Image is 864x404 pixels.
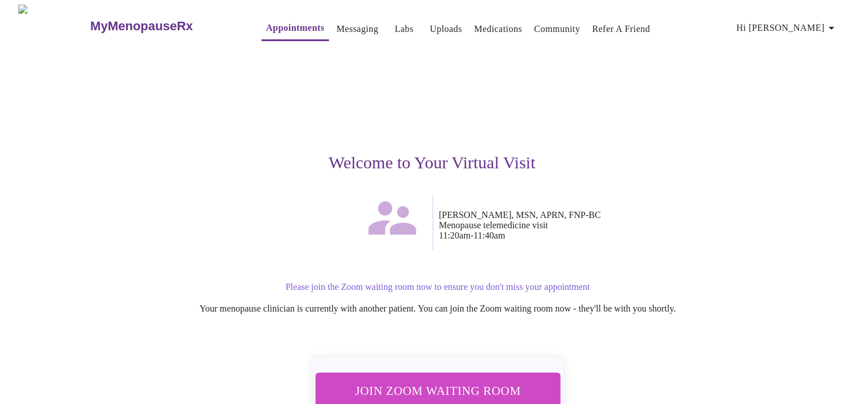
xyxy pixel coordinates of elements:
[262,17,329,41] button: Appointments
[588,18,655,41] button: Refer a Friend
[92,282,784,292] p: Please join the Zoom waiting room now to ensure you don't miss your appointment
[592,21,650,37] a: Refer a Friend
[18,5,89,47] img: MyMenopauseRx Logo
[737,20,838,36] span: Hi [PERSON_NAME]
[430,21,463,37] a: Uploads
[330,380,545,401] span: Join Zoom Waiting Room
[81,153,784,172] h3: Welcome to Your Virtual Visit
[266,20,324,36] a: Appointments
[336,21,378,37] a: Messaging
[469,18,527,41] button: Medications
[529,18,585,41] button: Community
[89,6,239,46] a: MyMenopauseRx
[332,18,383,41] button: Messaging
[732,17,843,39] button: Hi [PERSON_NAME]
[534,21,580,37] a: Community
[90,19,193,34] h3: MyMenopauseRx
[474,21,522,37] a: Medications
[439,210,784,241] p: [PERSON_NAME], MSN, APRN, FNP-BC Menopause telemedicine visit 11:20am - 11:40am
[386,18,423,41] button: Labs
[92,304,784,314] p: Your menopause clinician is currently with another patient. You can join the Zoom waiting room no...
[425,18,467,41] button: Uploads
[395,21,413,37] a: Labs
